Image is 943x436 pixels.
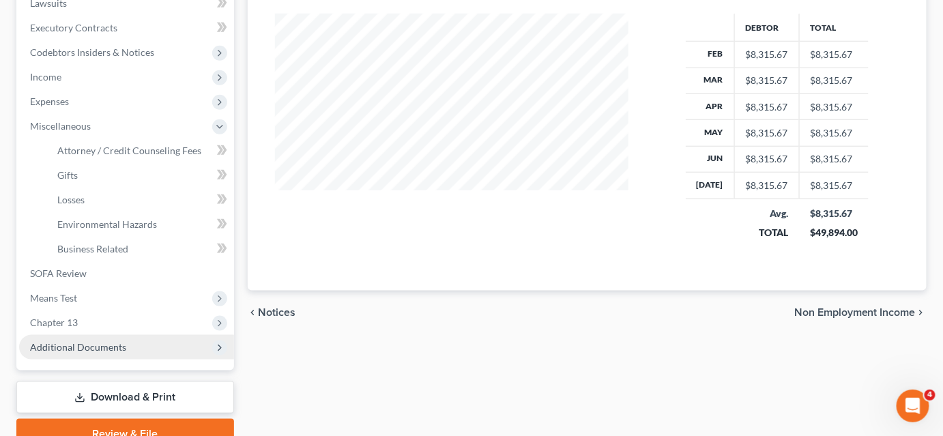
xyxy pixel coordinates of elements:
[799,146,869,172] td: $8,315.67
[799,120,869,146] td: $8,315.67
[30,96,69,107] span: Expenses
[734,14,799,41] th: Debtor
[30,267,87,279] span: SOFA Review
[46,237,234,261] a: Business Related
[810,207,858,220] div: $8,315.67
[746,179,788,192] div: $8,315.67
[746,152,788,166] div: $8,315.67
[19,261,234,286] a: SOFA Review
[57,145,201,156] span: Attorney / Credit Counseling Fees
[746,74,788,87] div: $8,315.67
[799,93,869,119] td: $8,315.67
[259,307,296,318] span: Notices
[30,317,78,328] span: Chapter 13
[19,16,234,40] a: Executory Contracts
[57,169,78,181] span: Gifts
[248,307,296,318] button: chevron_left Notices
[30,71,61,83] span: Income
[794,307,927,318] button: Non Employment Income chevron_right
[794,307,916,318] span: Non Employment Income
[46,163,234,188] a: Gifts
[746,126,788,140] div: $8,315.67
[30,292,77,304] span: Means Test
[30,46,154,58] span: Codebtors Insiders & Notices
[745,226,788,239] div: TOTAL
[686,93,735,119] th: Apr
[57,243,128,255] span: Business Related
[799,42,869,68] td: $8,315.67
[745,207,788,220] div: Avg.
[686,68,735,93] th: Mar
[57,194,85,205] span: Losses
[57,218,157,230] span: Environmental Hazards
[46,139,234,163] a: Attorney / Credit Counseling Fees
[916,307,927,318] i: chevron_right
[16,381,234,413] a: Download & Print
[897,390,929,422] iframe: Intercom live chat
[925,390,935,401] span: 4
[46,212,234,237] a: Environmental Hazards
[799,173,869,199] td: $8,315.67
[810,226,858,239] div: $49,894.00
[30,341,126,353] span: Additional Documents
[30,22,117,33] span: Executory Contracts
[799,68,869,93] td: $8,315.67
[686,173,735,199] th: [DATE]
[746,48,788,61] div: $8,315.67
[686,42,735,68] th: Feb
[799,14,869,41] th: Total
[686,120,735,146] th: May
[30,120,91,132] span: Miscellaneous
[746,100,788,114] div: $8,315.67
[686,146,735,172] th: Jun
[46,188,234,212] a: Losses
[248,307,259,318] i: chevron_left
